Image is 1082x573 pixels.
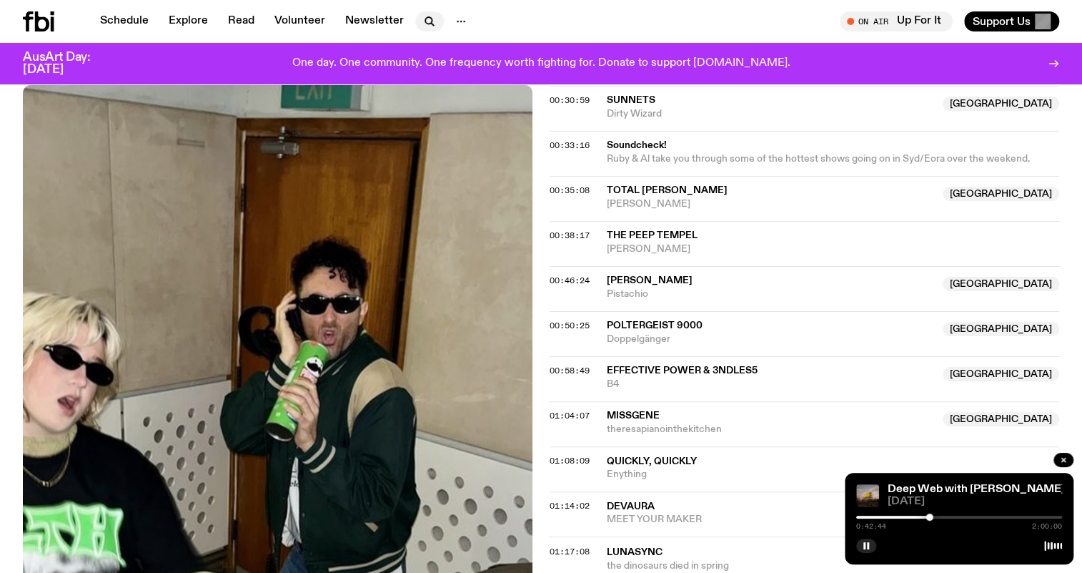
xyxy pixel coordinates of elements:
span: B4 [607,378,934,391]
span: Lunasync [607,547,662,557]
span: The Peep Tempel [607,230,698,240]
span: POLTERGEIST 9000 [607,320,703,330]
span: [GEOGRAPHIC_DATA] [943,412,1059,426]
span: 01:14:02 [550,500,590,511]
span: 2:00:00 [1032,523,1062,530]
span: MEET YOUR MAKER [607,513,934,527]
span: 00:35:08 [550,185,590,196]
button: 00:38:17 [550,232,590,240]
button: 00:35:08 [550,187,590,195]
button: 00:46:24 [550,277,590,285]
span: 00:50:25 [550,320,590,331]
button: 01:17:08 [550,547,590,555]
span: Pistachio [607,288,934,301]
span: 00:33:16 [550,139,590,151]
button: 00:50:25 [550,322,590,330]
span: [GEOGRAPHIC_DATA] [943,277,1059,291]
h3: AusArt Day: [DATE] [23,52,114,76]
span: 00:58:49 [550,365,590,376]
span: 01:17:08 [550,545,590,557]
span: [DATE] [888,496,1062,507]
span: Doppelgänger [607,333,934,346]
button: 00:30:59 [550,97,590,104]
span: Dirty Wizard [607,107,934,121]
a: Schedule [91,11,157,31]
span: [PERSON_NAME] [607,275,693,285]
span: the dinosaurs died in spring [607,559,934,572]
span: [GEOGRAPHIC_DATA] [943,322,1059,336]
span: 00:30:59 [550,94,590,106]
button: On AirUp For It [840,11,953,31]
a: Read [219,11,263,31]
button: 00:58:49 [550,367,590,375]
span: Enything [607,468,1059,481]
span: Support Us [973,15,1031,28]
button: 01:04:07 [550,412,590,420]
a: Volunteer [266,11,334,31]
p: One day. One community. One frequency worth fighting for. Donate to support [DOMAIN_NAME]. [292,57,790,70]
span: 0:42:44 [856,523,886,530]
span: Soundcheck! [607,139,1051,152]
span: 01:08:09 [550,455,590,466]
span: theresapianointhekitchen [607,423,934,436]
span: [GEOGRAPHIC_DATA] [943,367,1059,381]
span: [GEOGRAPHIC_DATA] [943,97,1059,111]
button: 00:33:16 [550,142,590,150]
a: Deep Web with [PERSON_NAME] [888,484,1065,495]
button: 01:08:09 [550,457,590,465]
span: DEVAURA [607,501,655,511]
span: 01:04:07 [550,410,590,421]
span: total [PERSON_NAME] [607,185,728,195]
span: Effective Power & 3NDLES5 [607,366,758,376]
a: Newsletter [337,11,412,31]
span: Ruby & Al take you through some of the hottest shows going on in Syd/Eora over the weekend. [607,154,1031,164]
span: 00:38:17 [550,230,590,241]
span: [PERSON_NAME] [607,197,934,211]
button: 01:14:02 [550,502,590,510]
span: Sunnets [607,95,655,105]
span: missgene [607,411,660,421]
span: [GEOGRAPHIC_DATA] [943,187,1059,201]
a: Explore [160,11,217,31]
button: Support Us [964,11,1059,31]
span: 00:46:24 [550,275,590,286]
span: [PERSON_NAME] [607,243,1059,256]
span: quickly, quickly [607,456,697,466]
